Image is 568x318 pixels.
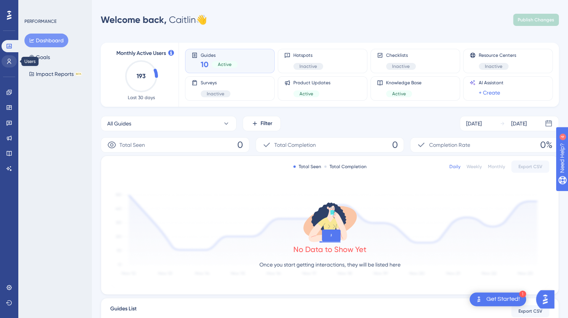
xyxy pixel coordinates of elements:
span: Last 30 days [128,95,155,101]
span: 0% [540,139,552,151]
span: Guides [201,52,238,58]
span: Filter [261,119,272,128]
span: Product Updates [293,80,330,86]
iframe: UserGuiding AI Assistant Launcher [536,288,559,311]
span: Inactive [299,63,317,69]
span: Checklists [386,52,416,58]
span: Active [218,61,232,67]
div: Caitlin 👋 [101,14,207,26]
button: All Guides [101,116,237,131]
span: Total Completion [274,140,316,149]
div: BETA [75,72,82,76]
div: Daily [449,164,460,170]
span: 0 [392,139,397,151]
span: Knowledge Base [386,80,422,86]
span: Surveys [201,80,230,86]
span: AI Assistant [479,80,504,86]
div: 4 [53,4,55,10]
button: Export CSV [511,305,549,317]
p: Once you start getting interactions, they will be listed here [259,260,401,269]
div: Get Started! [486,295,520,304]
div: No Data to Show Yet [293,244,367,255]
span: Hotspots [293,52,323,58]
span: 0 [237,139,243,151]
span: Resource Centers [479,52,516,58]
span: Total Seen [119,140,145,149]
span: Active [299,91,313,97]
div: Monthly [488,164,505,170]
div: Weekly [467,164,482,170]
div: Total Seen [293,164,321,170]
button: Dashboard [24,34,68,47]
button: Goals [24,50,55,64]
span: Need Help? [18,2,48,11]
button: Filter [243,116,281,131]
span: Export CSV [518,164,542,170]
div: Open Get Started! checklist, remaining modules: 1 [470,292,526,306]
span: All Guides [107,119,131,128]
div: Total Completion [324,164,367,170]
text: 193 [137,72,146,80]
span: Completion Rate [429,140,470,149]
span: Active [392,91,406,97]
div: 1 [519,291,526,297]
span: Guides List [110,304,137,318]
a: + Create [479,88,500,97]
span: Inactive [207,91,224,97]
button: Publish Changes [513,14,559,26]
span: 10 [201,59,209,70]
div: [DATE] [466,119,482,128]
button: Export CSV [511,161,549,173]
img: launcher-image-alternative-text [474,295,483,304]
span: Publish Changes [518,17,554,23]
span: Export CSV [518,308,542,314]
div: [DATE] [511,119,527,128]
span: Welcome back, [101,14,167,25]
button: Impact ReportsBETA [24,67,87,81]
span: Inactive [485,63,502,69]
div: PERFORMANCE [24,18,56,24]
span: Monthly Active Users [116,49,166,58]
span: Inactive [392,63,410,69]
